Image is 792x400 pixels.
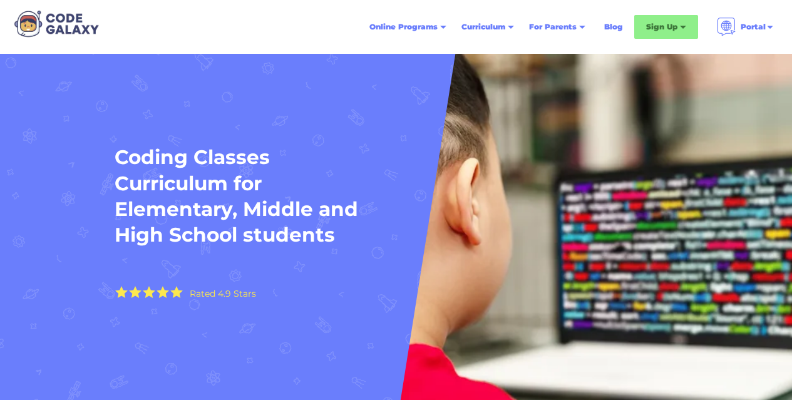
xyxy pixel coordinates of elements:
[129,286,141,298] img: Yellow Star - the Code Galaxy
[115,145,365,248] h1: Coding Classes Curriculum for Elementary, Middle and High School students
[115,286,128,298] img: Yellow Star - the Code Galaxy
[461,21,505,33] div: Curriculum
[522,16,593,38] div: For Parents
[529,21,577,33] div: For Parents
[143,286,155,298] img: Yellow Star - the Code Galaxy
[709,13,782,41] div: Portal
[362,16,454,38] div: Online Programs
[646,21,677,33] div: Sign Up
[157,286,169,298] img: Yellow Star - the Code Galaxy
[170,286,183,298] img: Yellow Star - the Code Galaxy
[369,21,438,33] div: Online Programs
[634,15,698,39] div: Sign Up
[454,16,522,38] div: Curriculum
[597,16,630,38] a: Blog
[190,289,256,298] div: Rated 4.9 Stars
[741,21,766,33] div: Portal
